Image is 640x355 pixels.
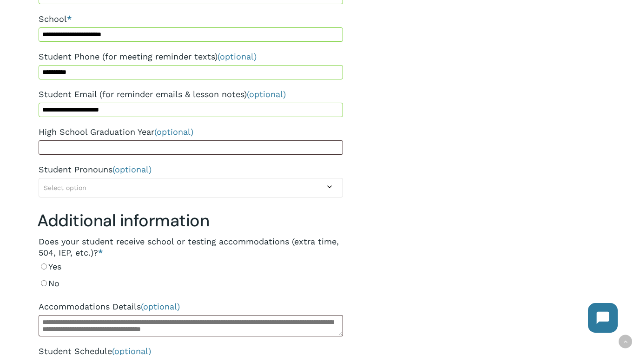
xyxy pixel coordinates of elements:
[41,280,47,286] input: No
[44,184,86,191] span: Select option
[39,298,343,315] label: Accommodations Details
[39,236,343,258] legend: Does your student receive school or testing accommodations (extra time, 504, IEP, etc.)?
[39,48,343,65] label: Student Phone (for meeting reminder texts)
[218,52,257,61] span: (optional)
[39,86,343,103] label: Student Email (for reminder emails & lesson notes)
[39,124,343,140] label: High School Graduation Year
[247,89,286,99] span: (optional)
[579,294,627,342] iframe: Chatbot
[39,161,343,178] label: Student Pronouns
[154,127,193,137] span: (optional)
[39,11,343,27] label: School
[112,164,152,174] span: (optional)
[37,210,344,231] h3: Additional information
[98,248,103,257] abbr: required
[141,302,180,311] span: (optional)
[39,275,343,292] label: No
[39,258,343,275] label: Yes
[41,263,47,270] input: Yes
